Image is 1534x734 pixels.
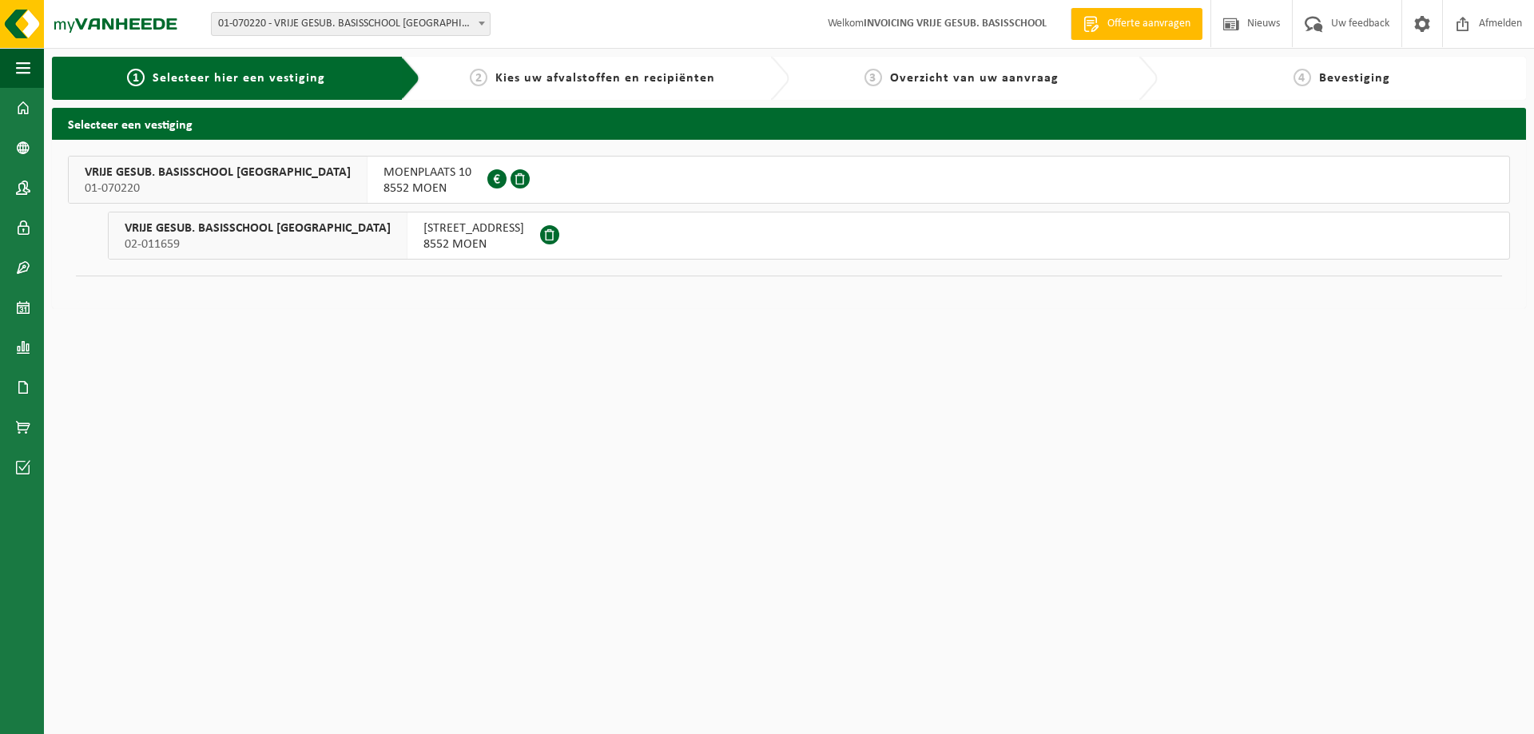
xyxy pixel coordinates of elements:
[864,69,882,86] span: 3
[108,212,1510,260] button: VRIJE GESUB. BASISSCHOOL [GEOGRAPHIC_DATA] 02-011659 [STREET_ADDRESS]8552 MOEN
[85,165,351,181] span: VRIJE GESUB. BASISSCHOOL [GEOGRAPHIC_DATA]
[864,18,1047,30] strong: INVOICING VRIJE GESUB. BASISSCHOOL
[423,220,524,236] span: [STREET_ADDRESS]
[1103,16,1194,32] span: Offerte aanvragen
[495,72,715,85] span: Kies uw afvalstoffen en recipiënten
[52,108,1526,139] h2: Selecteer een vestiging
[890,72,1059,85] span: Overzicht van uw aanvraag
[211,12,491,36] span: 01-070220 - VRIJE GESUB. BASISSCHOOL MOEN - MOEN
[1071,8,1202,40] a: Offerte aanvragen
[153,72,325,85] span: Selecteer hier een vestiging
[383,165,471,181] span: MOENPLAATS 10
[125,220,391,236] span: VRIJE GESUB. BASISSCHOOL [GEOGRAPHIC_DATA]
[85,181,351,196] span: 01-070220
[383,181,471,196] span: 8552 MOEN
[1319,72,1390,85] span: Bevestiging
[1294,69,1311,86] span: 4
[470,69,487,86] span: 2
[68,156,1510,204] button: VRIJE GESUB. BASISSCHOOL [GEOGRAPHIC_DATA] 01-070220 MOENPLAATS 108552 MOEN
[423,236,524,252] span: 8552 MOEN
[212,13,490,35] span: 01-070220 - VRIJE GESUB. BASISSCHOOL MOEN - MOEN
[127,69,145,86] span: 1
[125,236,391,252] span: 02-011659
